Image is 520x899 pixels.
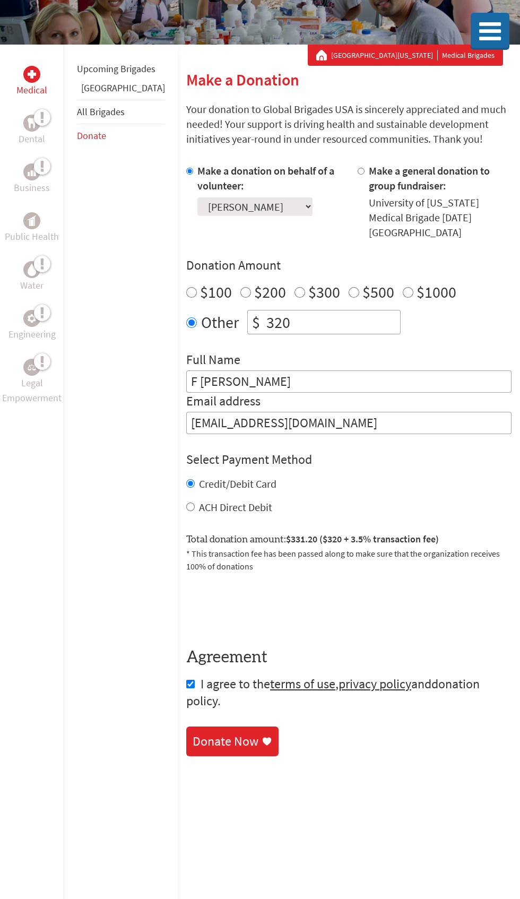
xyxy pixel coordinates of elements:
[23,66,40,83] div: Medical
[199,500,272,514] label: ACH Direct Debit
[186,727,279,756] a: Donate Now
[5,212,59,244] a: Public HealthPublic Health
[199,477,276,490] label: Credit/Debit Card
[186,451,512,468] h4: Select Payment Method
[23,163,40,180] div: Business
[186,102,512,146] p: Your donation to Global Brigades USA is sincerely appreciated and much needed! Your support is dr...
[28,314,36,323] img: Engineering
[8,327,56,342] p: Engineering
[254,282,286,302] label: $200
[270,676,335,692] a: terms of use
[28,118,36,128] img: Dental
[16,66,47,98] a: MedicalMedical
[186,257,512,274] h4: Donation Amount
[20,261,44,293] a: WaterWater
[28,215,36,226] img: Public Health
[316,50,495,60] div: Medical Brigades
[16,83,47,98] p: Medical
[197,164,334,192] label: Make a donation on behalf of a volunteer:
[23,261,40,278] div: Water
[23,212,40,229] div: Public Health
[264,310,400,334] input: Enter Amount
[20,278,44,293] p: Water
[186,412,512,434] input: Your Email
[8,310,56,342] a: EngineeringEngineering
[28,263,36,275] img: Water
[201,310,239,334] label: Other
[362,282,394,302] label: $500
[186,547,512,573] p: * This transaction fee has been passed along to make sure that the organization receives 100% of ...
[286,533,439,545] span: $331.20 ($320 + 3.5% transaction fee)
[186,676,480,709] a: donation policy
[339,676,411,692] a: privacy policy
[23,359,40,376] div: Legal Empowerment
[19,115,45,146] a: DentalDental
[5,229,59,244] p: Public Health
[186,70,512,89] h2: Make a Donation
[369,164,490,192] label: Make a general donation to group fundraiser:
[186,393,261,412] label: Email address
[200,282,232,302] label: $100
[193,733,258,750] div: Donate Now
[186,532,439,547] label: Total donation amount:
[77,63,155,75] a: Upcoming Brigades
[2,359,62,405] a: Legal EmpowermentLegal Empowerment
[331,50,438,60] a: [GEOGRAPHIC_DATA][US_STATE]
[417,282,456,302] label: $1000
[28,70,36,79] img: Medical
[186,648,512,667] h4: Agreement
[81,82,165,94] a: [GEOGRAPHIC_DATA]
[14,180,50,195] p: Business
[369,195,512,240] div: University of [US_STATE] Medical Brigade [DATE] [GEOGRAPHIC_DATA]
[186,351,240,370] label: Full Name
[28,364,36,370] img: Legal Empowerment
[77,81,165,100] li: Panama
[248,310,264,334] div: $
[28,168,36,176] img: Business
[186,676,480,709] span: I agree to the , and .
[77,106,125,118] a: All Brigades
[14,163,50,195] a: BusinessBusiness
[2,376,62,405] p: Legal Empowerment
[186,585,348,627] iframe: reCAPTCHA
[77,129,106,142] a: Donate
[77,100,165,124] li: All Brigades
[23,310,40,327] div: Engineering
[186,370,512,393] input: Enter Full Name
[23,115,40,132] div: Dental
[77,57,165,81] li: Upcoming Brigades
[77,124,165,148] li: Donate
[308,282,340,302] label: $300
[19,132,45,146] p: Dental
